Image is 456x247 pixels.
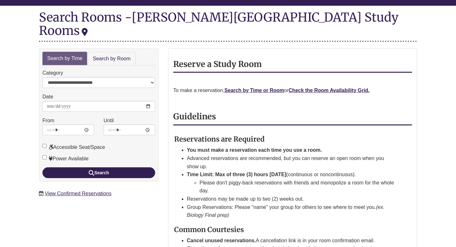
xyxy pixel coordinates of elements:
strong: Reservations are Required [174,135,265,144]
li: Advanced reservations are recommended, but you can reserve an open room when you show up. [187,154,397,170]
label: Category [42,69,63,77]
a: Search by Time [42,52,87,65]
strong: Cancel unused reservations. [187,238,256,243]
a: Search by Room [88,52,136,66]
strong: Common Courtesies [174,225,244,234]
p: To make a reservation, or [173,86,412,95]
label: Until [104,117,114,125]
li: Group Reservations: Please "name" your group for others to see where to meet you. [187,203,397,219]
input: Accessible Seat/Space [42,144,47,148]
button: Search [42,167,155,178]
label: From [42,117,54,125]
strong: Time Limit: Max of three (3) hours [DATE] [187,172,286,177]
li: (continuous or noncontinuous). [187,170,397,195]
strong: Reserve a Study Room [173,59,262,69]
label: Power Available [42,155,89,163]
a: Search by Time or Room [225,88,284,93]
div: Search Rooms - [39,10,417,42]
input: Power Available [42,155,47,159]
a: View Confirmed Reservations [45,191,111,196]
li: A cancellation link is in your room confirmation email. [187,237,397,245]
label: Date [42,93,53,101]
label: Accessible Seat/Space [42,143,105,151]
li: Reservations may be made up to two (2) weeks out. [187,195,397,203]
a: Check the Room Availability Grid. [288,88,370,93]
div: [PERSON_NAME][GEOGRAPHIC_DATA] Study Rooms [39,10,398,38]
strong: Guidelines [173,111,216,122]
strong: You must make a reservation each time you use a room. [187,147,322,153]
li: Please don't piggy-back reservations with friends and monopolize a room for the whole day. [199,179,397,195]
